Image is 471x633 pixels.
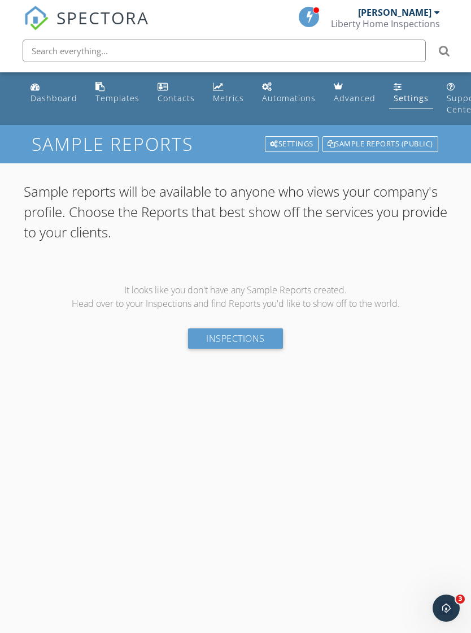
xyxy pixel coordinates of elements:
[23,40,426,62] input: Search everything...
[24,6,49,31] img: The Best Home Inspection Software - Spectora
[358,7,431,18] div: [PERSON_NAME]
[394,93,429,103] div: Settings
[208,77,248,109] a: Metrics
[258,77,320,109] a: Automations (Basic)
[26,77,82,109] a: Dashboard
[24,181,448,242] p: Sample reports will be available to anyone who views your company's profile. Choose the Reports t...
[32,134,439,154] h1: Sample Reports
[264,135,320,153] a: Settings
[334,93,376,103] div: Advanced
[56,6,149,29] span: SPECTORA
[158,93,195,103] div: Contacts
[456,595,465,604] span: 3
[24,15,149,39] a: SPECTORA
[265,136,319,152] div: Settings
[321,135,439,153] a: Sample Reports (public)
[331,18,440,29] div: Liberty Home Inspections
[262,93,316,103] div: Automations
[322,136,438,152] div: Sample Reports (public)
[24,283,448,357] p: It looks like you don't have any Sample Reports created. Head over to your Inspections and find R...
[153,77,199,109] a: Contacts
[91,77,144,109] a: Templates
[95,93,139,103] div: Templates
[188,328,283,349] a: Inspections
[433,595,460,622] iframe: Intercom live chat
[30,93,77,103] div: Dashboard
[213,93,244,103] div: Metrics
[329,77,380,109] a: Advanced
[389,77,433,109] a: Settings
